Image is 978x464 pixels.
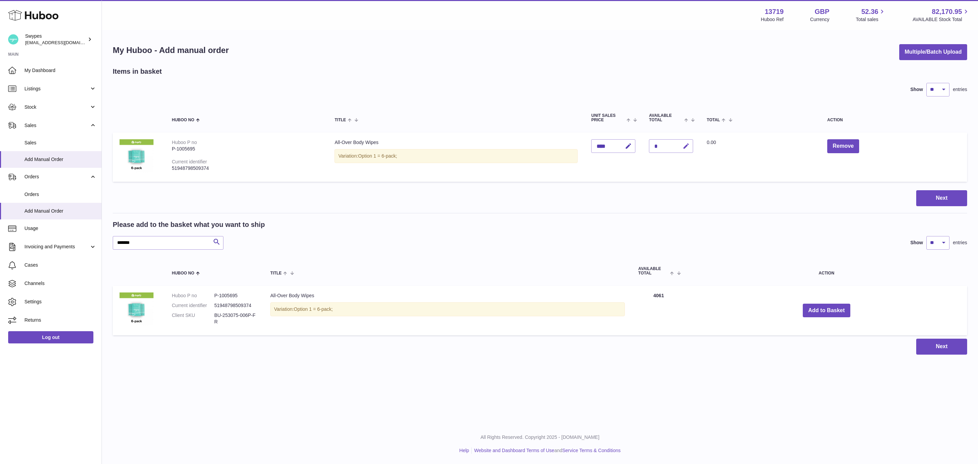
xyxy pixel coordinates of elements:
[24,225,96,232] span: Usage
[25,40,100,45] span: [EMAIL_ADDRESS][DOMAIN_NAME]
[214,312,257,325] dd: BU-253075-006P-FR
[856,7,886,23] a: 52.36 Total sales
[761,16,784,23] div: Huboo Ref
[334,118,346,122] span: Title
[856,16,886,23] span: Total sales
[861,7,878,16] span: 52.36
[24,280,96,287] span: Channels
[270,271,282,275] span: Title
[172,140,197,145] div: Huboo P no
[562,448,621,453] a: Service Terms & Conditions
[120,292,153,326] img: All-Over Body Wipes
[113,220,265,229] h2: Please add to the basket what you want to ship
[24,122,89,129] span: Sales
[8,34,18,44] img: internalAdmin-13719@internal.huboo.com
[24,104,89,110] span: Stock
[8,331,93,343] a: Log out
[472,447,620,454] li: and
[24,67,96,74] span: My Dashboard
[910,239,923,246] label: Show
[264,286,632,335] td: All-Over Body Wipes
[803,304,850,318] button: Add to Basket
[953,86,967,93] span: entries
[459,448,469,453] a: Help
[172,271,194,275] span: Huboo no
[24,299,96,305] span: Settings
[932,7,962,16] span: 82,170.95
[25,33,86,46] div: Swypes
[916,339,967,355] button: Next
[334,149,578,163] div: Variation:
[953,239,967,246] span: entries
[214,302,257,309] dd: 51948798509374
[270,302,625,316] div: Variation:
[24,191,96,198] span: Orders
[214,292,257,299] dd: P-1005695
[172,292,214,299] dt: Huboo P no
[358,153,397,159] span: Option 1 = 6-pack;
[107,434,973,441] p: All Rights Reserved. Copyright 2025 - [DOMAIN_NAME]
[632,286,686,335] td: 4061
[910,86,923,93] label: Show
[24,262,96,268] span: Cases
[328,132,584,182] td: All-Over Body Wipes
[24,317,96,323] span: Returns
[120,139,153,173] img: All-Over Body Wipes
[172,159,207,164] div: Current identifier
[899,44,967,60] button: Multiple/Batch Upload
[827,118,960,122] div: Action
[172,165,321,172] div: 51948798509374
[113,67,162,76] h2: Items in basket
[591,113,625,122] span: Unit Sales Price
[172,312,214,325] dt: Client SKU
[24,156,96,163] span: Add Manual Order
[113,45,229,56] h1: My Huboo - Add manual order
[172,302,214,309] dt: Current identifier
[916,190,967,206] button: Next
[765,7,784,16] strong: 13719
[172,118,194,122] span: Huboo no
[172,146,321,152] div: P-1005695
[912,7,970,23] a: 82,170.95 AVAILABLE Stock Total
[912,16,970,23] span: AVAILABLE Stock Total
[24,86,89,92] span: Listings
[815,7,829,16] strong: GBP
[686,260,967,282] th: Action
[827,139,859,153] button: Remove
[810,16,830,23] div: Currency
[294,306,333,312] span: Option 1 = 6-pack;
[474,448,554,453] a: Website and Dashboard Terms of Use
[24,244,89,250] span: Invoicing and Payments
[707,140,716,145] span: 0.00
[24,140,96,146] span: Sales
[638,267,669,275] span: AVAILABLE Total
[649,113,683,122] span: AVAILABLE Total
[24,208,96,214] span: Add Manual Order
[24,174,89,180] span: Orders
[707,118,720,122] span: Total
